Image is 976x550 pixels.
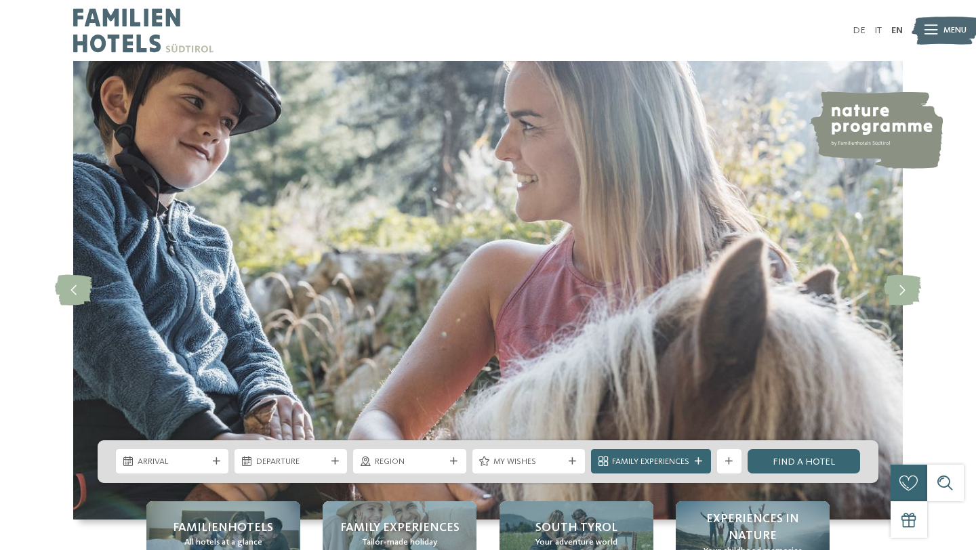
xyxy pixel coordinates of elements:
[173,520,273,536] span: Familienhotels
[138,456,207,468] span: Arrival
[184,536,262,549] span: All hotels at a glance
[809,91,943,169] img: nature programme by Familienhotels Südtirol
[874,26,882,35] a: IT
[375,456,445,468] span: Region
[362,536,437,549] span: Tailor-made holiday
[73,61,903,520] img: Familienhotels Südtirol: The happy family places!
[256,456,326,468] span: Departure
[943,24,967,37] span: Menu
[612,456,689,468] span: Family Experiences
[688,511,817,545] span: Experiences in nature
[493,456,563,468] span: My wishes
[853,26,866,35] a: DE
[340,520,460,536] span: Family Experiences
[891,26,903,35] a: EN
[535,520,617,536] span: South Tyrol
[748,449,860,473] a: Find a hotel
[535,536,617,549] span: Your adventure world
